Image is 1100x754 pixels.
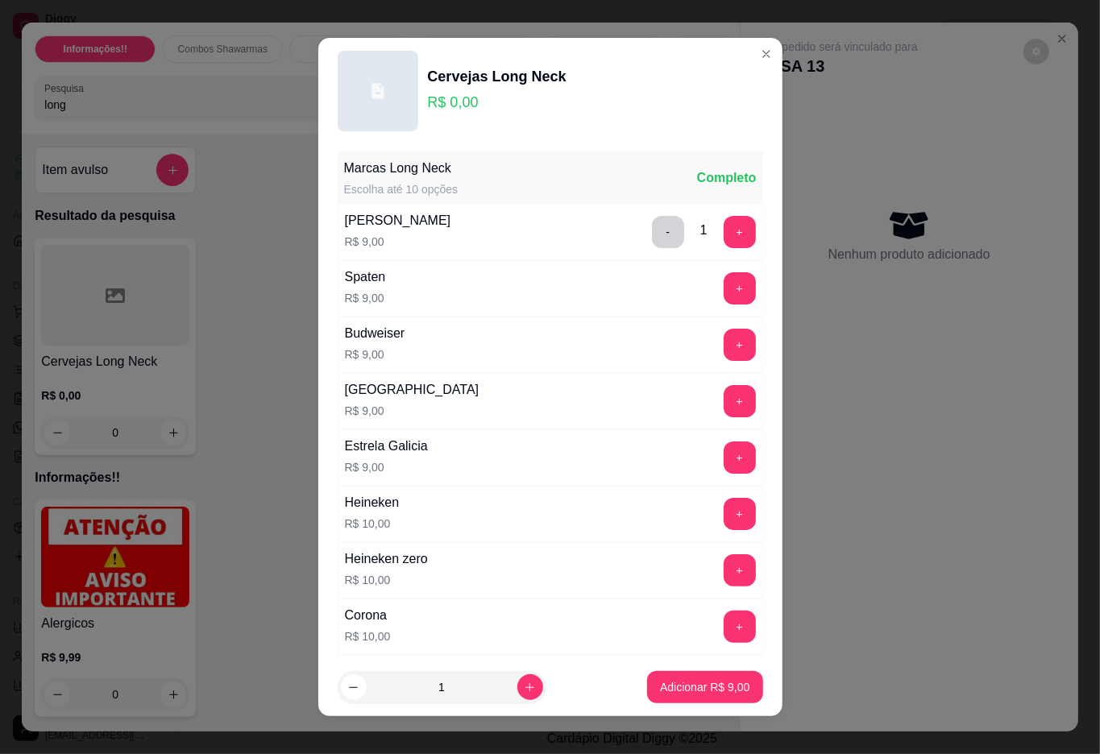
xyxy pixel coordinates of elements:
[345,516,400,532] p: R$ 10,00
[345,234,451,250] p: R$ 9,00
[660,679,749,695] p: Adicionar R$ 9,00
[345,459,428,475] p: R$ 9,00
[647,671,762,703] button: Adicionar R$ 9,00
[345,380,479,400] div: [GEOGRAPHIC_DATA]
[724,611,756,643] button: add
[724,272,756,304] button: add
[345,290,386,306] p: R$ 9,00
[724,554,756,586] button: add
[345,549,428,569] div: Heineken zero
[345,403,479,419] p: R$ 9,00
[724,441,756,474] button: add
[345,324,405,343] div: Budweiser
[345,267,386,287] div: Spaten
[724,385,756,417] button: add
[345,493,400,512] div: Heineken
[345,572,428,588] p: R$ 10,00
[652,216,684,248] button: delete
[341,674,367,700] button: decrease-product-quantity
[700,221,708,240] div: 1
[753,41,779,67] button: Close
[345,437,428,456] div: Estrela Galicia
[428,65,567,88] div: Cervejas Long Neck
[428,91,567,114] p: R$ 0,00
[345,211,451,230] div: [PERSON_NAME]
[345,606,391,625] div: Corona
[697,168,757,188] div: Completo
[517,674,543,700] button: increase-product-quantity
[344,159,459,178] div: Marcas Long Neck
[724,498,756,530] button: add
[345,346,405,362] p: R$ 9,00
[344,181,459,197] div: Escolha até 10 opções
[724,329,756,361] button: add
[345,628,391,644] p: R$ 10,00
[724,216,756,248] button: add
